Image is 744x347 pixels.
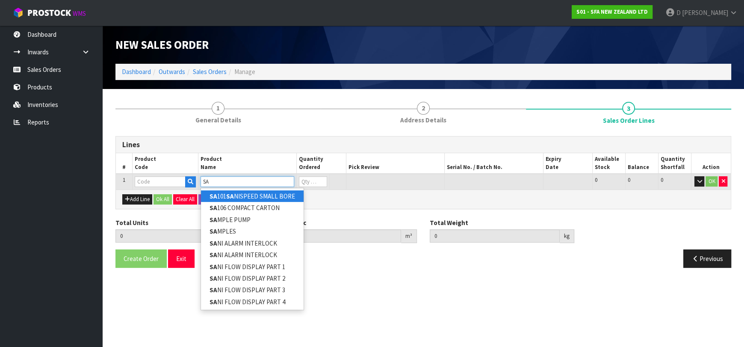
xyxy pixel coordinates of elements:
a: SANI FLOW DISPLAY PART 4 [201,296,304,308]
input: Total Cubic [273,229,402,243]
span: 3 [622,102,635,115]
label: Total Units [115,218,148,227]
a: SAMPLE PUMP [201,214,304,225]
button: OK [706,176,717,187]
a: Dashboard [122,68,151,76]
span: Manage [234,68,255,76]
span: General Details [195,116,241,125]
th: Quantity Shortfall [658,153,691,174]
strong: SA [210,286,217,294]
a: SANI FLOW DISPLAY PART 2 [201,273,304,284]
a: SANI FLOW DISPLAY PART 1 [201,261,304,273]
button: Exit [168,249,195,268]
a: SANI FLOW DISPLAY PART 3 [201,284,304,296]
h3: Lines [122,141,724,149]
th: Action [691,153,731,174]
strong: SA [210,274,217,282]
span: Sales Order Lines [603,116,655,125]
th: Serial No. / Batch No. [445,153,543,174]
input: Name [201,176,295,187]
th: Pick Review [346,153,445,174]
a: Outwards [159,68,185,76]
input: Total Weight [430,229,560,243]
span: ProStock [27,7,71,18]
th: Expiry Date [543,153,592,174]
div: m³ [401,229,417,243]
input: Code [135,176,186,187]
button: Add Line [122,194,152,205]
button: Clear All [173,194,197,205]
span: 1 [123,176,125,184]
th: Balance [626,153,658,174]
span: New Sales Order [115,38,209,52]
small: WMS [73,9,86,18]
span: 1 [212,102,224,115]
th: Available Stock [593,153,626,174]
span: Create Order [124,255,159,263]
strong: SA [210,227,217,235]
span: [PERSON_NAME] [682,9,728,17]
strong: SA [210,239,217,247]
strong: SA [210,192,217,200]
a: SA106 COMPACT CARTON [201,202,304,214]
input: Qty Ordered [299,176,327,187]
th: Quantity Ordered [297,153,346,174]
th: Product Name [198,153,297,174]
strong: SA [226,192,234,200]
strong: SA [210,298,217,306]
a: SANI ALARM INTERLOCK [201,249,304,261]
strong: SA [210,251,217,259]
a: SA101SANISPEED SMALL BORE [201,190,304,202]
label: Total Cubic [273,218,306,227]
button: Previous [683,249,731,268]
strong: SA [210,216,217,224]
button: Ok All [154,194,172,205]
span: D [676,9,681,17]
th: # [116,153,132,174]
strong: SA [210,263,217,271]
input: Total Units [115,229,240,243]
span: 0 [628,176,630,184]
button: Import Lines [198,194,238,205]
th: Product Code [132,153,198,174]
div: kg [560,229,574,243]
span: 0 [595,176,597,184]
strong: SA [210,204,217,212]
a: SAMPLES [201,225,304,237]
strong: S01 - SFA NEW ZEALAND LTD [576,8,648,15]
span: 0 [661,176,663,184]
img: cube-alt.png [13,7,24,18]
a: Sales Orders [193,68,227,76]
button: Create Order [115,249,167,268]
span: 2 [417,102,430,115]
span: Address Details [400,116,446,125]
label: Total Weight [430,218,468,227]
span: Sales Order Lines [115,130,731,275]
a: SANI ALARM INTERLOCK [201,237,304,249]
